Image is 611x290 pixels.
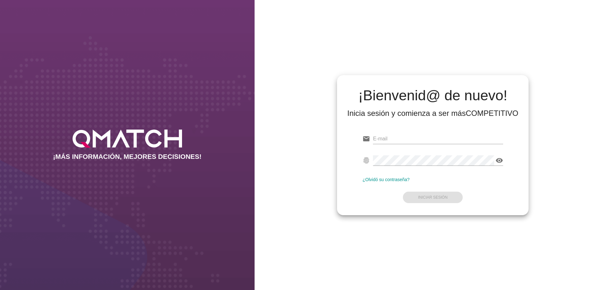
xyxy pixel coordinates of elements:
[362,157,370,164] i: fingerprint
[362,177,410,182] a: ¿Olvidó su contraseña?
[347,108,518,118] div: Inicia sesión y comienza a ser más
[373,134,503,144] input: E-mail
[347,88,518,103] h2: ¡Bienvenid@ de nuevo!
[466,109,518,117] strong: COMPETITIVO
[495,157,503,164] i: visibility
[362,135,370,143] i: email
[53,153,202,160] h2: ¡MÁS INFORMACIÓN, MEJORES DECISIONES!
